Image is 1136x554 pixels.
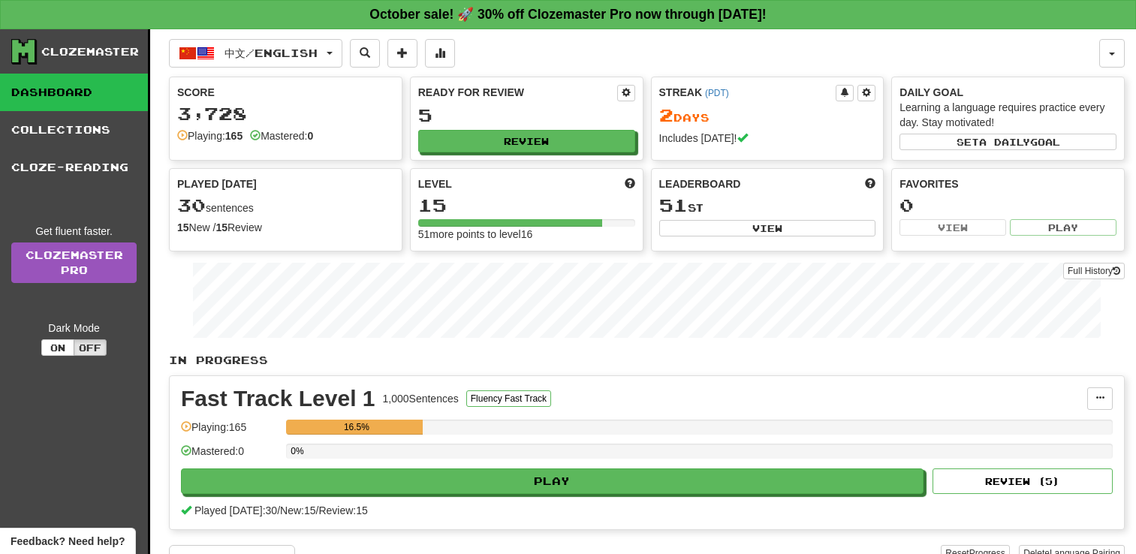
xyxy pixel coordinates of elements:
[11,242,137,283] a: ClozemasterPro
[181,387,375,410] div: Fast Track Level 1
[41,339,74,356] button: On
[418,106,635,125] div: 5
[177,194,206,215] span: 30
[194,504,277,516] span: Played [DATE]: 30
[177,85,394,100] div: Score
[418,176,452,191] span: Level
[318,504,367,516] span: Review: 15
[659,106,876,125] div: Day s
[181,420,279,444] div: Playing: 165
[383,391,459,406] div: 1,000 Sentences
[625,176,635,191] span: Score more points to level up
[177,104,394,123] div: 3,728
[177,221,189,233] strong: 15
[387,39,417,68] button: Add sentence to collection
[11,224,137,239] div: Get fluent faster.
[418,130,635,152] button: Review
[933,468,1113,494] button: Review (5)
[418,85,617,100] div: Ready for Review
[11,321,137,336] div: Dark Mode
[177,220,394,235] div: New / Review
[181,444,279,468] div: Mastered: 0
[11,534,125,549] span: Open feedback widget
[418,227,635,242] div: 51 more points to level 16
[659,194,688,215] span: 51
[177,196,394,215] div: sentences
[169,353,1125,368] p: In Progress
[316,504,319,516] span: /
[659,104,673,125] span: 2
[1010,219,1116,236] button: Play
[899,85,1116,100] div: Daily Goal
[899,100,1116,130] div: Learning a language requires practice every day. Stay motivated!
[181,468,924,494] button: Play
[899,219,1006,236] button: View
[466,390,551,407] button: Fluency Fast Track
[277,504,280,516] span: /
[659,196,876,215] div: st
[418,196,635,215] div: 15
[1063,263,1125,279] button: Full History
[280,504,315,516] span: New: 15
[659,131,876,146] div: Includes [DATE]!
[177,176,257,191] span: Played [DATE]
[705,88,729,98] a: (PDT)
[350,39,380,68] button: Search sentences
[307,130,313,142] strong: 0
[177,128,243,143] div: Playing:
[899,134,1116,150] button: Seta dailygoal
[41,44,139,59] div: Clozemaster
[659,176,741,191] span: Leaderboard
[369,7,766,22] strong: October sale! 🚀 30% off Clozemaster Pro now through [DATE]!
[169,39,342,68] button: 中文/English
[659,220,876,236] button: View
[250,128,313,143] div: Mastered:
[979,137,1030,147] span: a daily
[215,221,228,233] strong: 15
[291,420,422,435] div: 16.5%
[899,196,1116,215] div: 0
[899,176,1116,191] div: Favorites
[225,130,243,142] strong: 165
[74,339,107,356] button: Off
[224,47,318,59] span: 中文 / English
[865,176,875,191] span: This week in points, UTC
[659,85,836,100] div: Streak
[425,39,455,68] button: More stats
